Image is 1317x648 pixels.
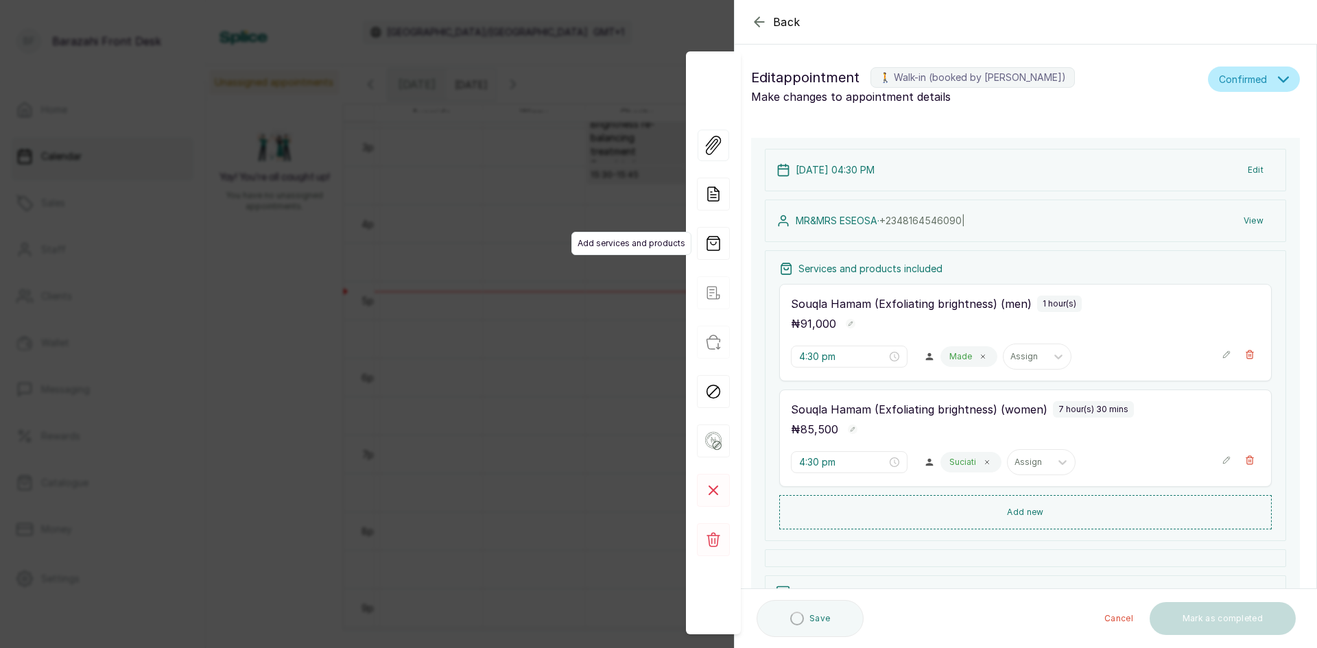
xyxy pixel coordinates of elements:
p: Souqla Hamam (Exfoliating brightness) (women) [791,401,1047,418]
span: Add services and products [571,232,691,255]
p: [DATE] 04:30 PM [796,163,875,177]
button: Mark as completed [1150,602,1296,635]
p: MR&MRS ESEOSA · [796,214,965,228]
p: Souqla Hamam (Exfoliating brightness) (men) [791,296,1032,312]
p: 1 hour(s) [1043,298,1076,309]
label: 🚶 Walk-in (booked by [PERSON_NAME]) [870,67,1075,88]
p: ₦ [791,421,838,437]
button: Confirmed [1208,67,1300,92]
input: Select time [799,455,887,470]
span: 85,500 [800,422,838,436]
button: Add new [779,495,1272,529]
p: Services and products included [798,262,942,276]
span: Confirmed [1219,72,1267,86]
button: View [1233,208,1274,233]
span: Edit appointment [751,67,859,88]
button: Cancel [1093,602,1144,635]
p: Suciati [949,457,976,468]
span: +234 8164546090 | [879,215,965,226]
p: Made [949,351,972,362]
p: Subtotal [795,584,842,601]
button: Save [757,600,864,637]
input: Select time [799,349,887,364]
p: ₦ [1265,584,1274,601]
p: 7 hour(s) 30 mins [1058,404,1128,415]
button: Back [751,14,800,30]
span: 91,000 [800,317,836,331]
p: Make changes to appointment details [751,88,1202,105]
button: Edit [1237,158,1274,182]
p: ₦ [791,315,836,332]
span: Back [773,14,800,30]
